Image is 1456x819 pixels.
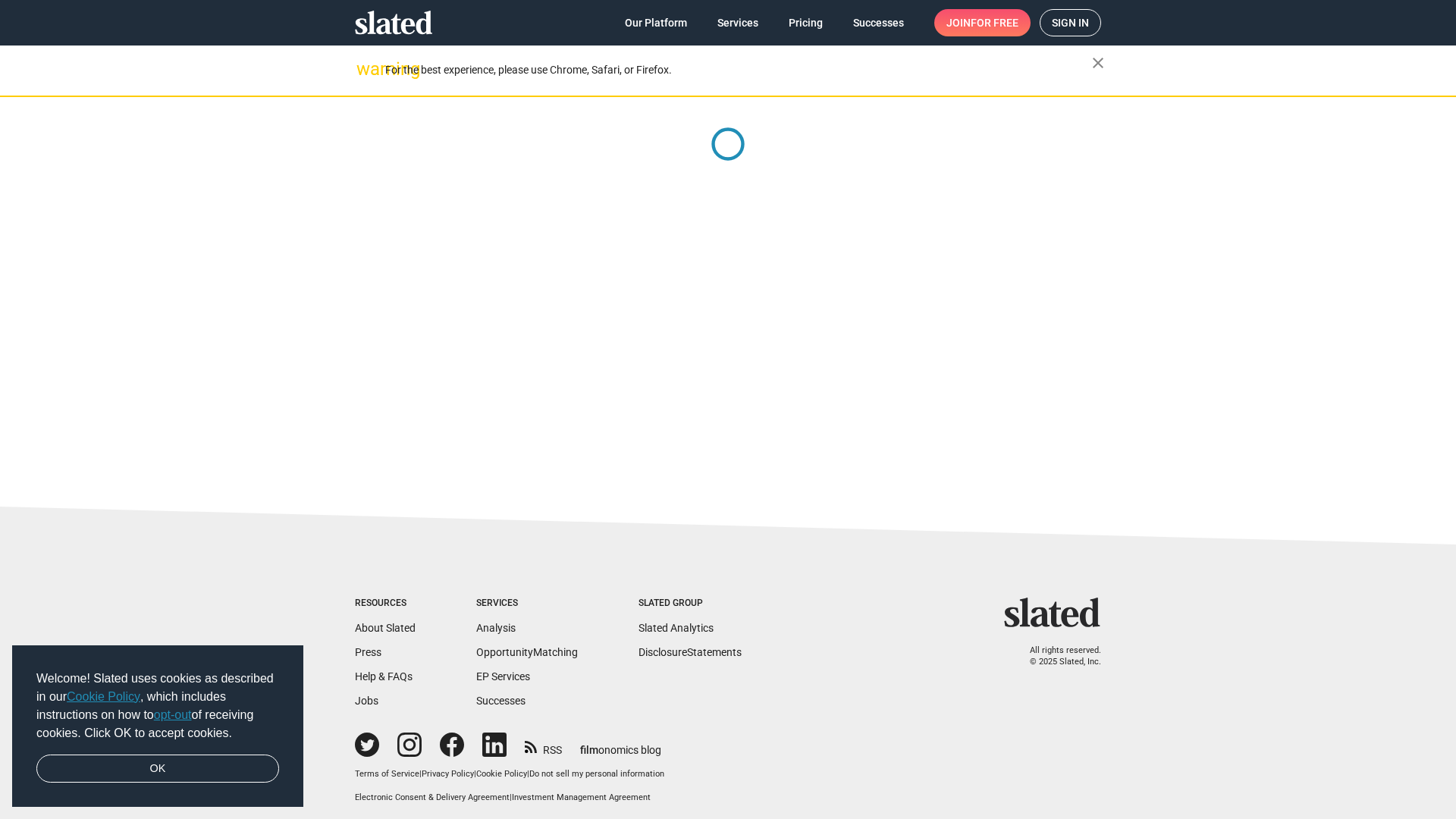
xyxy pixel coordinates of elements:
[971,9,1018,36] span: for free
[355,622,416,634] a: About Slated
[853,9,904,36] span: Successes
[476,670,530,682] a: EP Services
[525,734,562,758] a: RSS
[1052,10,1089,36] span: Sign in
[476,769,527,779] a: Cookie Policy
[419,769,422,779] span: |
[580,731,661,758] a: filmonomics blog
[705,9,770,36] a: Services
[36,670,279,742] span: Welcome! Slated uses cookies as described in our , which includes instructions on how to of recei...
[476,622,516,634] a: Analysis
[625,9,687,36] span: Our Platform
[527,769,529,779] span: |
[36,755,279,783] a: dismiss cookie message
[777,9,835,36] a: Pricing
[580,744,598,756] span: film
[476,695,526,707] a: Successes
[12,645,303,808] div: cookieconsent
[154,708,192,721] a: opt-out
[639,622,714,634] a: Slated Analytics
[476,598,578,610] div: Services
[385,60,1092,80] div: For the best experience, please use Chrome, Safari, or Firefox.
[67,690,140,703] a: Cookie Policy
[934,9,1031,36] a: Joinfor free
[510,792,512,802] span: |
[639,646,742,658] a: DisclosureStatements
[512,792,651,802] a: Investment Management Agreement
[1040,9,1101,36] a: Sign in
[356,60,375,78] mat-icon: warning
[1014,645,1101,667] p: All rights reserved. © 2025 Slated, Inc.
[422,769,474,779] a: Privacy Policy
[355,769,419,779] a: Terms of Service
[476,646,578,658] a: OpportunityMatching
[1089,54,1107,72] mat-icon: close
[717,9,758,36] span: Services
[789,9,823,36] span: Pricing
[355,598,416,610] div: Resources
[355,792,510,802] a: Electronic Consent & Delivery Agreement
[613,9,699,36] a: Our Platform
[946,9,1018,36] span: Join
[529,769,664,780] button: Do not sell my personal information
[355,670,413,682] a: Help & FAQs
[355,646,381,658] a: Press
[355,695,378,707] a: Jobs
[841,9,916,36] a: Successes
[639,598,742,610] div: Slated Group
[474,769,476,779] span: |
